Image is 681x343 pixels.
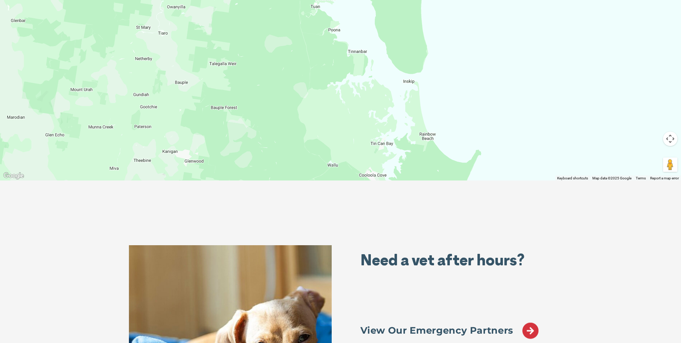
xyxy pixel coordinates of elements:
a: Terms [636,176,646,180]
img: Google [2,171,25,180]
a: Click to see this area on Google Maps [2,171,25,180]
button: Map camera controls [663,132,677,146]
h2: Need a vet after hours? [360,252,546,267]
span: Map data ©2025 Google [592,176,631,180]
button: Keyboard shortcuts [557,176,588,181]
p: View Our Emergency Partners [360,325,546,336]
button: Drag Pegman onto the map to open Street View [663,157,677,172]
a: Report a map error [650,176,679,180]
